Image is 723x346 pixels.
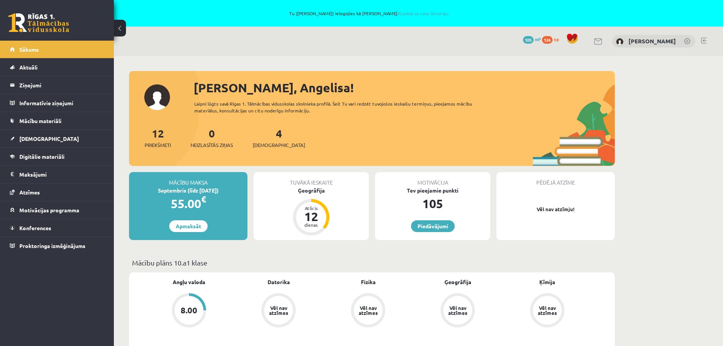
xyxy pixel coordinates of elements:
div: 55.00 [129,194,247,213]
div: Vēl nav atzīmes [358,305,379,315]
div: [PERSON_NAME], Angelisa! [194,79,615,97]
a: Ķīmija [539,278,555,286]
a: Aktuāli [10,58,104,76]
a: Atzīmes [10,183,104,201]
span: [DEMOGRAPHIC_DATA] [19,135,79,142]
a: Rīgas 1. Tālmācības vidusskola [8,13,69,32]
a: Vēl nav atzīmes [323,293,413,329]
div: Vēl nav atzīmes [268,305,289,315]
span: Mācību materiāli [19,117,61,124]
a: Vēl nav atzīmes [413,293,502,329]
span: mP [535,36,541,42]
span: Aktuāli [19,64,38,71]
span: 126 [542,36,553,44]
span: Tu ([PERSON_NAME]) ielogojies kā [PERSON_NAME] [87,11,651,16]
span: xp [554,36,559,42]
div: 105 [375,194,490,213]
div: Atlicis [300,206,323,210]
span: Priekšmeti [145,141,171,149]
div: Vēl nav atzīmes [537,305,558,315]
a: Piedāvājumi [411,220,455,232]
a: 0Neizlasītās ziņas [191,126,233,149]
a: Proktoringa izmēģinājums [10,237,104,254]
a: Datorika [268,278,290,286]
legend: Ziņojumi [19,76,104,94]
a: 126 xp [542,36,562,42]
div: Ģeogrāfija [254,186,369,194]
a: [PERSON_NAME] [628,37,676,45]
a: Vēl nav atzīmes [502,293,592,329]
a: Ģeogrāfija Atlicis 12 dienas [254,186,369,237]
div: Motivācija [375,172,490,186]
a: Apmaksāt [169,220,208,232]
div: Tuvākā ieskaite [254,172,369,186]
span: Konferences [19,224,51,231]
a: Motivācijas programma [10,201,104,219]
span: [DEMOGRAPHIC_DATA] [253,141,305,149]
div: dienas [300,223,323,227]
span: Motivācijas programma [19,207,79,213]
a: Ģeogrāfija [444,278,471,286]
a: Ziņojumi [10,76,104,94]
span: Digitālie materiāli [19,153,65,160]
a: Angļu valoda [173,278,205,286]
a: 105 mP [523,36,541,42]
p: Vēl nav atzīmju! [500,205,611,213]
legend: Informatīvie ziņojumi [19,94,104,112]
div: Vēl nav atzīmes [447,305,468,315]
div: Septembris (līdz [DATE]) [129,186,247,194]
div: Laipni lūgts savā Rīgas 1. Tālmācības vidusskolas skolnieka profilā. Šeit Tu vari redzēt tuvojošo... [194,100,486,114]
span: Neizlasītās ziņas [191,141,233,149]
a: Maksājumi [10,166,104,183]
a: Mācību materiāli [10,112,104,130]
p: Mācību plāns 10.a1 klase [132,258,612,268]
span: € [201,194,206,205]
div: Mācību maksa [129,172,247,186]
div: Pēdējā atzīme [496,172,615,186]
span: Proktoringa izmēģinājums [19,242,85,249]
a: Fizika [361,278,376,286]
a: 4[DEMOGRAPHIC_DATA] [253,126,305,149]
span: 105 [523,36,534,44]
legend: Maksājumi [19,166,104,183]
a: Sākums [10,41,104,58]
span: Sākums [19,46,39,53]
a: Informatīvie ziņojumi [10,94,104,112]
span: Atzīmes [19,189,40,196]
a: Digitālie materiāli [10,148,104,165]
div: Tev pieejamie punkti [375,186,490,194]
a: 12Priekšmeti [145,126,171,149]
a: Vēl nav atzīmes [234,293,323,329]
a: Atpakaļ uz savu lietotāju [397,10,449,16]
a: [DEMOGRAPHIC_DATA] [10,130,104,147]
a: Konferences [10,219,104,237]
a: 8.00 [144,293,234,329]
img: Angelisa Kuzņecova [616,38,624,46]
div: 8.00 [181,306,197,314]
div: 12 [300,210,323,223]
